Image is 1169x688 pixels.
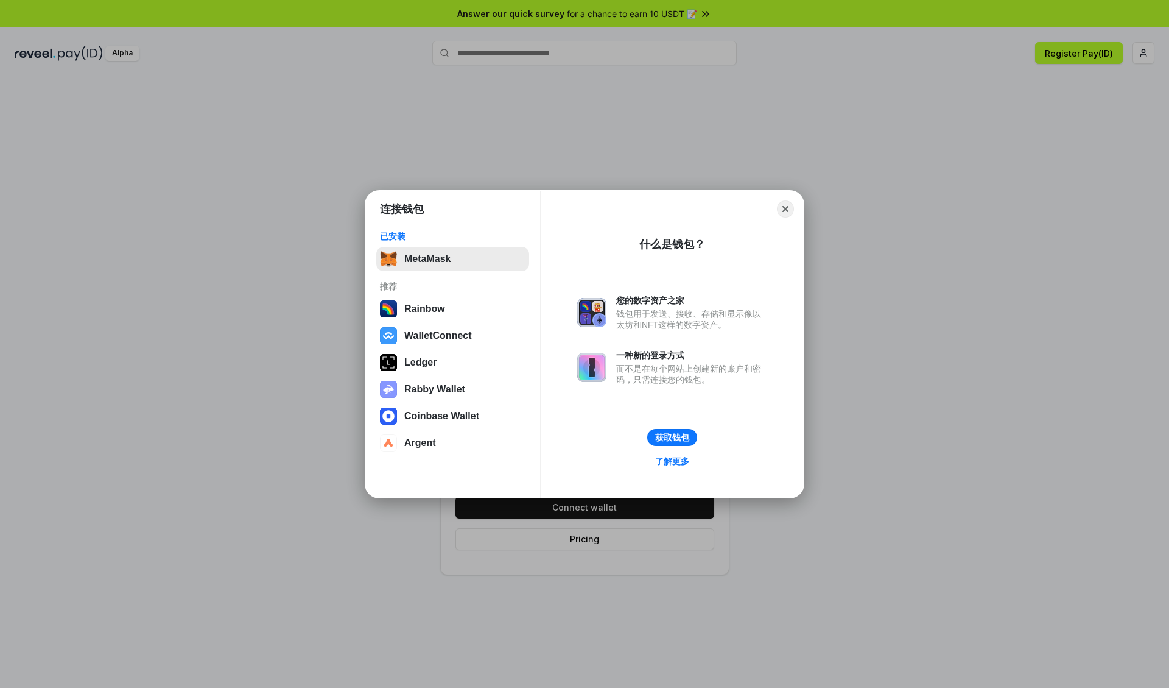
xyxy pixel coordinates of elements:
[376,297,529,321] button: Rainbow
[380,408,397,425] img: svg+xml,%3Csvg%20width%3D%2228%22%20height%3D%2228%22%20viewBox%3D%220%200%2028%2028%22%20fill%3D...
[655,456,689,467] div: 了解更多
[380,381,397,398] img: svg+xml,%3Csvg%20xmlns%3D%22http%3A%2F%2Fwww.w3.org%2F2000%2Fsvg%22%20fill%3D%22none%22%20viewBox...
[380,202,424,216] h1: 连接钱包
[380,300,397,317] img: svg+xml,%3Csvg%20width%3D%22120%22%20height%3D%22120%22%20viewBox%3D%220%200%20120%20120%22%20fil...
[616,308,767,330] div: 钱包用于发送、接收、存储和显示像以太坊和NFT这样的数字资产。
[616,363,767,385] div: 而不是在每个网站上创建新的账户和密码，只需连接您的钱包。
[376,324,529,348] button: WalletConnect
[380,281,525,292] div: 推荐
[376,431,529,455] button: Argent
[647,429,697,446] button: 获取钱包
[404,254,451,264] div: MetaMask
[376,404,529,428] button: Coinbase Wallet
[376,247,529,271] button: MetaMask
[380,231,525,242] div: 已安装
[404,357,437,368] div: Ledger
[380,434,397,452] img: svg+xml,%3Csvg%20width%3D%2228%22%20height%3D%2228%22%20viewBox%3D%220%200%2028%2028%22%20fill%3D...
[404,330,472,341] div: WalletConnect
[404,438,436,449] div: Argent
[404,303,445,314] div: Rainbow
[380,327,397,344] img: svg+xml,%3Csvg%20width%3D%2228%22%20height%3D%2228%22%20viewBox%3D%220%200%2028%2028%22%20fill%3D...
[404,411,479,422] div: Coinbase Wallet
[655,432,689,443] div: 获取钱包
[648,453,697,469] a: 了解更多
[616,350,767,361] div: 一种新的登录方式
[577,298,606,327] img: svg+xml,%3Csvg%20xmlns%3D%22http%3A%2F%2Fwww.w3.org%2F2000%2Fsvg%22%20fill%3D%22none%22%20viewBox...
[616,295,767,306] div: 您的数字资产之家
[380,250,397,268] img: svg+xml,%3Csvg%20fill%3D%22none%22%20height%3D%2233%22%20viewBox%3D%220%200%2035%2033%22%20width%...
[380,354,397,371] img: svg+xml,%3Csvg%20xmlns%3D%22http%3A%2F%2Fwww.w3.org%2F2000%2Fsvg%22%20width%3D%2228%22%20height%3...
[777,200,794,218] button: Close
[376,350,529,375] button: Ledger
[404,384,465,395] div: Rabby Wallet
[577,353,606,382] img: svg+xml,%3Csvg%20xmlns%3D%22http%3A%2F%2Fwww.w3.org%2F2000%2Fsvg%22%20fill%3D%22none%22%20viewBox...
[376,377,529,402] button: Rabby Wallet
[639,237,705,252] div: 什么是钱包？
